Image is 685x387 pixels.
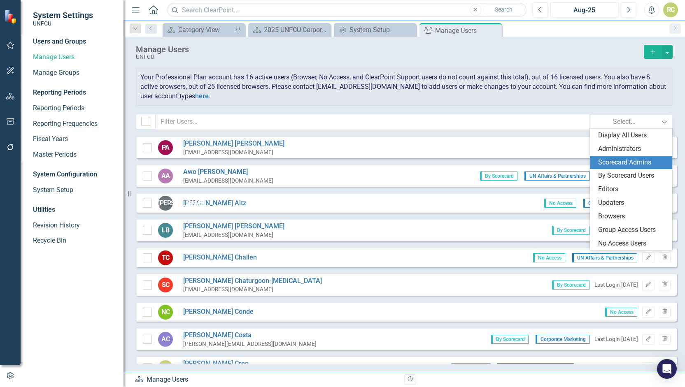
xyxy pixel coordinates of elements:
div: Last Login [DATE] [594,335,638,343]
a: here [195,92,209,100]
input: Search ClearPoint... [167,3,527,17]
span: By Scorecard [552,226,589,235]
a: Fiscal Years [33,134,115,144]
img: ClearPoint Strategy [4,9,19,24]
span: No Access [533,253,565,262]
div: [EMAIL_ADDRESS][DOMAIN_NAME] [183,231,284,239]
a: [PERSON_NAME] [PERSON_NAME] [183,139,284,148]
div: TC [158,250,173,265]
a: [PERSON_NAME] Costa [183,331,317,340]
div: RC [158,360,173,375]
span: Administrator [452,363,490,372]
span: Search [495,6,513,13]
div: UNFCU [136,54,640,60]
a: Reporting Periods [33,104,115,113]
span: UN Affairs & Partnerships [572,253,637,262]
a: Awo [PERSON_NAME] [183,167,273,177]
a: [PERSON_NAME] Altz [183,199,246,208]
a: Recycle Bin [33,236,115,246]
a: Category View [165,25,233,35]
div: Group Access Users [598,225,667,235]
div: Display All Users [598,131,667,140]
div: Users and Groups [33,37,115,46]
div: System Setup [349,25,414,35]
a: Reporting Frequencies [33,119,115,129]
div: AA [158,169,173,183]
a: [PERSON_NAME] Challen [183,253,257,262]
a: System Setup [336,25,414,35]
a: [PERSON_NAME] Chaturgoon-[MEDICAL_DATA] [183,276,322,286]
span: Corporate Marketing [536,335,589,344]
div: Editors [598,185,667,194]
div: No Access Users [598,239,667,248]
div: PA [158,140,173,155]
span: By Scorecard [552,280,589,290]
a: Manage Users [33,53,115,62]
div: Manage Users [135,375,398,385]
div: NC [158,305,173,320]
div: Reporting Periods [33,88,115,97]
a: Master Periods [33,150,115,160]
div: Manage Users [136,45,640,54]
div: Aug-25 [553,5,616,15]
span: Your Professional Plan account has 16 active users (Browser, No Access, and ClearPoint Support us... [140,73,666,100]
span: System Settings [33,10,93,20]
div: [PERSON_NAME] [158,196,173,211]
div: Scorecard Admins [598,158,667,167]
div: Open Intercom Messenger [657,359,677,379]
div: [EMAIL_ADDRESS][DOMAIN_NAME] [183,148,284,156]
button: Search [483,4,524,16]
div: Manage Users [435,25,500,36]
a: Manage Groups [33,68,115,78]
div: [EMAIL_ADDRESS][DOMAIN_NAME] [183,177,273,185]
div: Administrators [598,144,667,154]
div: [PERSON_NAME][EMAIL_ADDRESS][DOMAIN_NAME] [183,340,317,348]
div: [EMAIL_ADDRESS][DOMAIN_NAME] [183,285,322,293]
a: [PERSON_NAME] [PERSON_NAME] [183,222,284,231]
div: Updaters [598,198,667,208]
span: Corporate Marketing [583,199,637,208]
div: LB [158,223,173,238]
div: 2025 UNFCU Corporate Balanced Scorecard [264,25,329,35]
a: [PERSON_NAME] Conde [183,307,254,317]
span: Office of Strategy Management [497,363,574,372]
div: SC [158,278,173,292]
span: No Access [605,308,637,317]
span: UN Affairs & Partnerships [524,171,589,181]
div: By Scorecard Users [598,171,667,181]
small: UNFCU [33,20,93,27]
button: RC [663,2,678,17]
div: Category View [178,25,233,35]
div: Browsers [598,212,667,221]
div: Last Login [DATE] [594,281,638,289]
input: Filter Users... [155,114,590,130]
a: 2025 UNFCU Corporate Balanced Scorecard [250,25,329,35]
a: Revision History [33,221,115,230]
span: By Scorecard [491,335,529,344]
a: System Setup [33,185,115,195]
div: System Configuration [33,170,115,179]
span: By Scorecard [480,171,517,181]
div: AC [158,332,173,347]
div: Utilities [33,205,115,215]
a: [PERSON_NAME] Creo [183,359,273,368]
button: Aug-25 [550,2,619,17]
span: No Access [544,199,576,208]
